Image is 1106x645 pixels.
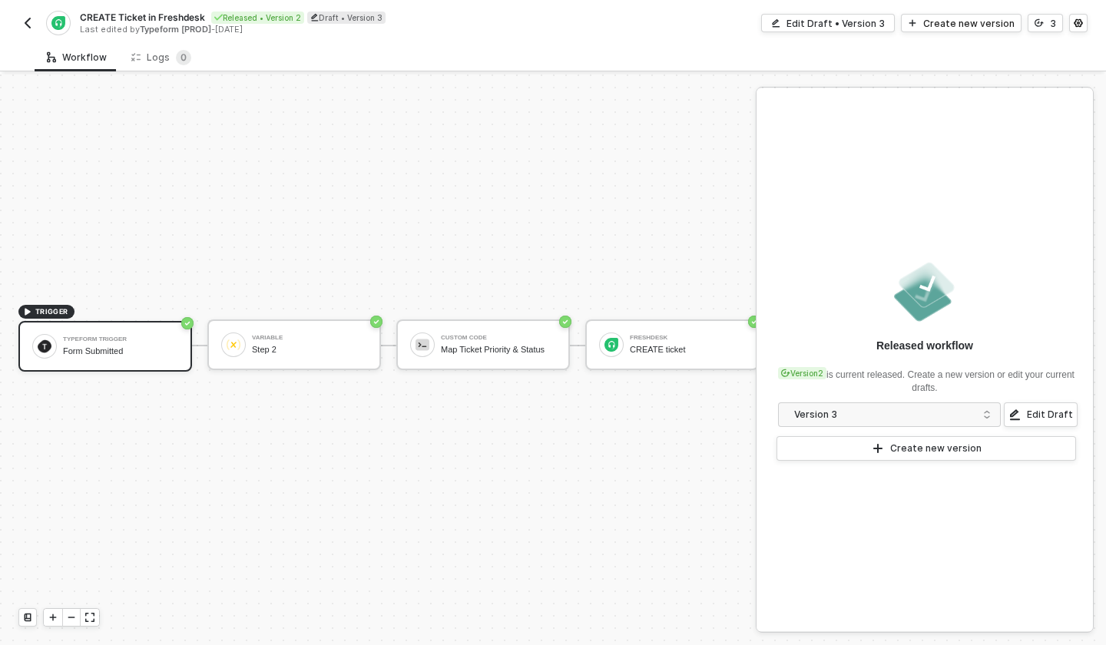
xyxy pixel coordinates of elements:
[748,316,760,328] span: icon-success-page
[370,316,382,328] span: icon-success-page
[131,50,191,65] div: Logs
[307,12,386,24] div: Draft • Version 3
[781,369,790,378] span: icon-versioning
[176,50,191,65] sup: 0
[890,442,982,455] div: Create new version
[778,367,826,379] div: Version 2
[181,317,194,329] span: icon-success-page
[227,338,240,352] img: icon
[1074,18,1083,28] span: icon-settings
[630,335,745,341] div: Freshdesk
[908,18,917,28] span: icon-play
[771,18,780,28] span: icon-edit
[1027,408,1073,421] div: Edit Draft
[891,258,959,326] img: released.png
[604,338,618,352] img: icon
[1035,18,1044,28] span: icon-versioning
[35,306,68,318] span: TRIGGER
[761,14,895,32] button: Edit Draft • Version 3
[252,345,367,355] div: Step 2
[1004,402,1078,427] button: Edit Draft
[80,11,205,24] span: CREATE Ticket in Freshdesk
[775,359,1075,395] div: is current released. Create a new version or edit your current drafts.
[80,24,551,35] div: Last edited by - [DATE]
[252,335,367,341] div: Variable
[140,24,211,35] span: Typeform [PROD]
[1028,14,1063,32] button: 3
[872,442,884,455] span: icon-play
[923,17,1015,30] div: Create new version
[416,338,429,352] img: icon
[22,17,34,29] img: back
[786,17,885,30] div: Edit Draft • Version 3
[51,16,65,30] img: integration-icon
[310,13,319,21] span: icon-edit
[211,12,304,24] div: Released • Version 2
[48,613,58,622] span: icon-play
[441,345,556,355] div: Map Ticket Priority & Status
[1008,408,1021,421] span: icon-edit
[901,14,1022,32] button: Create new version
[630,345,745,355] div: CREATE ticket
[63,336,178,342] div: Typeform Trigger
[47,51,107,64] div: Workflow
[441,335,556,341] div: Custom Code
[18,14,37,32] button: back
[38,339,51,353] img: icon
[85,613,94,622] span: icon-expand
[559,316,571,328] span: icon-success-page
[876,338,973,353] div: Released workflow
[67,613,76,622] span: icon-minus
[794,406,975,423] div: Version 3
[777,436,1076,461] button: Create new version
[23,307,32,316] span: icon-play
[1050,17,1056,30] div: 3
[63,346,178,356] div: Form Submitted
